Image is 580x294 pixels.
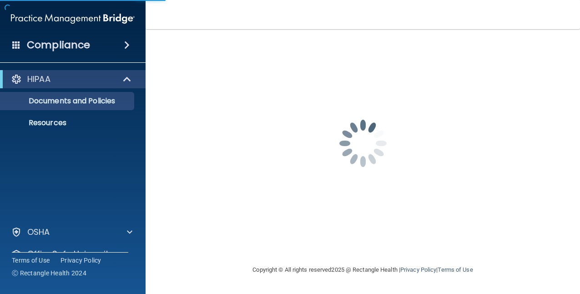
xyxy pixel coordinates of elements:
img: spinner.e123f6fc.gif [318,98,409,189]
a: Privacy Policy [61,256,101,265]
p: HIPAA [27,74,50,85]
img: PMB logo [11,10,135,28]
a: OSHA [11,227,132,238]
a: Terms of Use [438,266,473,273]
a: Terms of Use [12,256,50,265]
p: Documents and Policies [6,96,130,106]
p: OfficeSafe University [27,248,113,259]
p: OSHA [27,227,50,238]
a: HIPAA [11,74,132,85]
p: Resources [6,118,130,127]
h4: Compliance [27,39,90,51]
div: Copyright © All rights reserved 2025 @ Rectangle Health | | [197,255,529,284]
span: Ⓒ Rectangle Health 2024 [12,269,86,278]
a: OfficeSafe University [11,248,132,259]
a: Privacy Policy [400,266,436,273]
